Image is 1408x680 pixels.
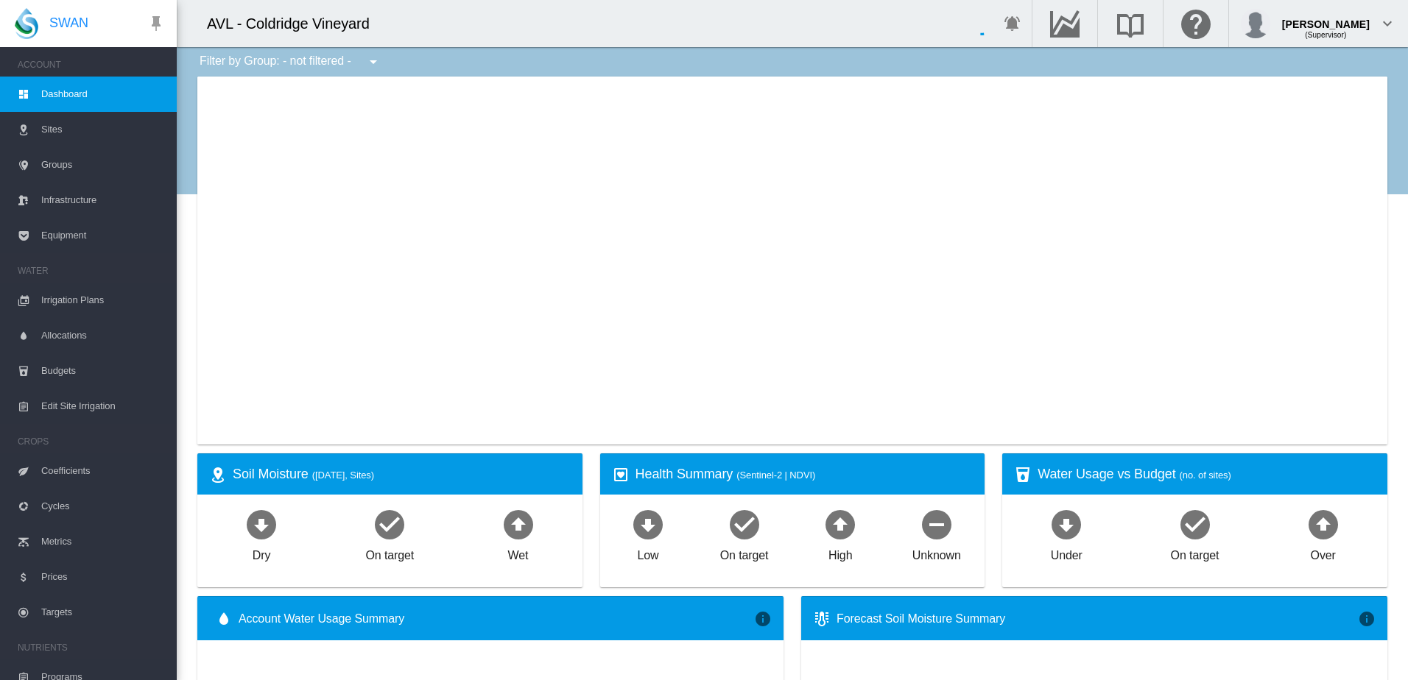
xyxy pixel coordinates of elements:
[1178,506,1213,542] md-icon: icon-checkbox-marked-circle
[41,524,165,559] span: Metrics
[1049,506,1084,542] md-icon: icon-arrow-down-bold-circle
[630,506,666,542] md-icon: icon-arrow-down-bold-circle
[612,466,630,484] md-icon: icon-heart-box-outline
[41,183,165,218] span: Infrastructure
[720,542,769,564] div: On target
[41,389,165,424] span: Edit Site Irrigation
[359,47,388,77] button: icon-menu-down
[1180,470,1231,481] span: (no. of sites)
[1311,542,1336,564] div: Over
[18,259,165,283] span: WATER
[18,430,165,453] span: CROPS
[18,53,165,77] span: ACCOUNT
[754,610,772,628] md-icon: icon-information
[41,112,165,147] span: Sites
[1038,465,1376,484] div: Water Usage vs Budget
[209,466,227,484] md-icon: icon-map-marker-radius
[207,13,383,34] div: AVL - Coldridge Vineyard
[912,542,961,564] div: Unknown
[49,14,88,32] span: SWAN
[239,611,754,627] span: Account Water Usage Summary
[1306,506,1341,542] md-icon: icon-arrow-up-bold-circle
[508,542,529,564] div: Wet
[18,636,165,659] span: NUTRIENTS
[998,9,1027,38] button: icon-bell-ring
[41,147,165,183] span: Groups
[1047,15,1083,32] md-icon: Go to the Data Hub
[636,465,974,484] div: Health Summary
[1004,15,1021,32] md-icon: icon-bell-ring
[1241,9,1270,38] img: profile.jpg
[41,318,165,353] span: Allocations
[1379,15,1396,32] md-icon: icon-chevron-down
[41,453,165,489] span: Coefficients
[365,53,382,71] md-icon: icon-menu-down
[372,506,407,542] md-icon: icon-checkbox-marked-circle
[501,506,536,542] md-icon: icon-arrow-up-bold-circle
[41,283,165,318] span: Irrigation Plans
[41,595,165,630] span: Targets
[15,8,38,39] img: SWAN-Landscape-Logo-Colour-drop.png
[233,465,571,484] div: Soil Moisture
[41,489,165,524] span: Cycles
[244,506,279,542] md-icon: icon-arrow-down-bold-circle
[1014,466,1032,484] md-icon: icon-cup-water
[41,77,165,112] span: Dashboard
[736,470,815,481] span: (Sentinel-2 | NDVI)
[189,47,393,77] div: Filter by Group: - not filtered -
[41,559,165,595] span: Prices
[1178,15,1214,32] md-icon: Click here for help
[727,506,762,542] md-icon: icon-checkbox-marked-circle
[919,506,954,542] md-icon: icon-minus-circle
[637,542,658,564] div: Low
[253,542,271,564] div: Dry
[1282,11,1370,26] div: [PERSON_NAME]
[147,15,165,32] md-icon: icon-pin
[1051,542,1083,564] div: Under
[1358,610,1376,628] md-icon: icon-information
[828,542,853,564] div: High
[823,506,858,542] md-icon: icon-arrow-up-bold-circle
[1113,15,1148,32] md-icon: Search the knowledge base
[312,470,374,481] span: ([DATE], Sites)
[1171,542,1219,564] div: On target
[837,611,1358,627] div: Forecast Soil Moisture Summary
[1305,31,1346,39] span: (Supervisor)
[813,610,831,628] md-icon: icon-thermometer-lines
[215,610,233,628] md-icon: icon-water
[365,542,414,564] div: On target
[41,218,165,253] span: Equipment
[41,353,165,389] span: Budgets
